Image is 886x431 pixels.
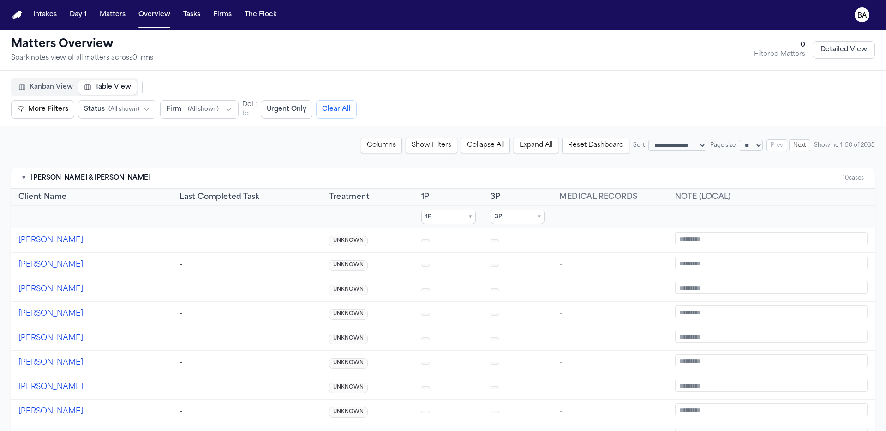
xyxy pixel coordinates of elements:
[329,236,368,246] span: UNKNOWN
[648,140,706,151] select: Sort
[30,83,73,92] span: Kanban View
[96,6,129,23] button: Matters
[172,302,322,326] td: -
[538,213,540,221] span: ▾
[559,193,637,201] span: Medical Records
[172,277,322,302] td: -
[172,228,322,253] td: -
[22,174,25,183] button: Toggle firm section
[739,140,763,151] select: Page size
[13,80,78,95] button: Kanban View
[18,192,66,203] button: Client Name
[361,138,402,153] button: Columns
[108,106,139,113] span: ( All shown )
[172,351,322,375] td: -
[180,192,260,203] button: Last Completed Task
[242,109,249,119] span: to
[172,400,322,424] td: -
[135,6,174,23] button: Overview
[421,192,430,203] button: 1P
[491,210,545,224] summary: 3P ▾
[18,382,83,393] button: [PERSON_NAME]
[172,375,322,400] td: -
[766,139,787,151] button: Prev
[329,383,368,393] span: UNKNOWN
[789,139,810,151] button: Next
[857,12,867,19] text: BA
[469,213,472,221] span: ▾
[241,6,281,23] button: The Flock
[18,333,83,344] button: [PERSON_NAME]
[329,285,368,295] span: UNKNOWN
[11,37,153,52] h1: Matters Overview
[461,138,510,153] button: Collapse All
[31,174,150,183] span: [PERSON_NAME] & [PERSON_NAME]
[261,100,312,119] button: Urgent Only
[329,309,368,320] span: UNKNOWN
[172,253,322,277] td: -
[814,142,875,149] span: Showing 1-50 of 2035
[559,408,562,415] span: -
[30,6,60,23] button: Intakes
[406,138,457,153] button: Show Filters
[329,260,368,271] span: UNKNOWN
[316,100,357,119] button: Clear All
[18,357,83,368] button: [PERSON_NAME]
[329,358,368,369] span: UNKNOWN
[18,259,83,270] button: [PERSON_NAME]
[843,174,864,182] div: 10 cases
[754,50,805,59] div: Filtered Matters
[421,210,476,224] summary: 1P ▾
[562,138,629,153] button: Reset Dashboard
[18,235,83,246] button: [PERSON_NAME]
[78,80,137,95] button: Table View
[18,308,83,319] button: [PERSON_NAME]
[559,310,562,317] span: -
[18,284,83,295] button: [PERSON_NAME]
[11,100,74,119] button: More Filters
[329,407,368,418] span: UNKNOWN
[180,6,204,23] button: Tasks
[559,261,562,269] span: -
[11,54,153,63] p: Spark notes view of all matters across 0 firm s
[559,237,562,244] span: -
[11,11,22,19] img: Finch Logo
[11,11,22,19] a: Home
[66,6,90,23] button: Day 1
[710,142,737,149] span: Page size:
[559,359,562,366] span: -
[18,406,83,417] button: [PERSON_NAME]
[172,326,322,351] td: -
[95,83,131,92] span: Table View
[559,335,562,342] span: -
[491,192,501,203] button: 3P
[559,286,562,293] span: -
[754,41,805,50] div: 0
[210,6,235,23] button: Firms
[329,334,368,344] span: UNKNOWN
[813,41,875,59] button: Detailed View
[84,105,105,114] span: Status
[559,383,562,391] span: -
[675,193,731,201] span: Note (local)
[329,192,370,203] button: Treatment
[160,100,239,119] button: Firm(All shown)
[166,105,181,114] span: Firm
[242,100,257,109] legend: DoL:
[78,100,156,119] button: Status(All shown)
[633,142,647,149] span: Sort:
[188,106,219,113] span: ( All shown )
[514,138,558,153] button: Expand All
